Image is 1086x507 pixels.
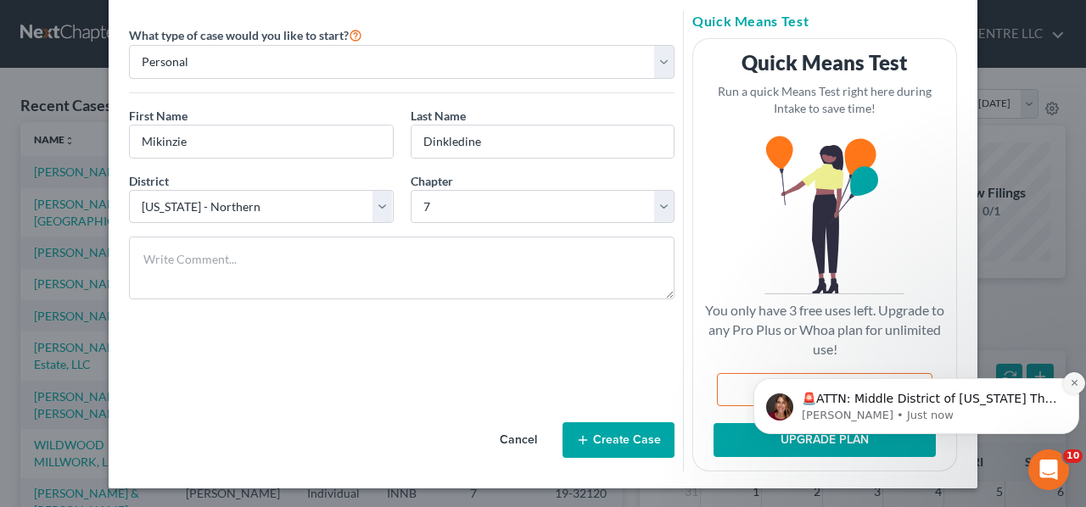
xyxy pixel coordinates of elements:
[411,109,466,123] span: Last Name
[703,49,946,76] h3: Quick Means Test
[745,131,904,294] img: balloons-3-5d143c70b32f90f119607ff037ee19cbbf3c6c47dafcf98b1f2d9004996f283f.svg
[714,423,936,457] button: UPGRADE PLAN
[130,125,393,158] input: Enter First Name
[411,174,453,188] span: Chapter
[563,422,675,458] button: Create Case
[717,373,932,407] button: LET'S TRY IT!
[481,423,556,457] button: Cancel
[703,83,946,117] p: Run a quick Means Test right here during Intake to save time!
[747,343,1086,461] iframe: Intercom notifications message
[129,25,362,45] label: What type of case would you like to start?
[703,301,946,359] p: You only have 3 free uses left. Upgrade to any Pro Plus or Whoa plan for unlimited use!
[411,125,675,158] input: Enter Last Name
[129,174,169,188] span: District
[692,11,957,31] h5: Quick Means Test
[1028,449,1069,490] iframe: Intercom live chat
[129,109,188,123] span: First Name
[1063,449,1083,463] span: 10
